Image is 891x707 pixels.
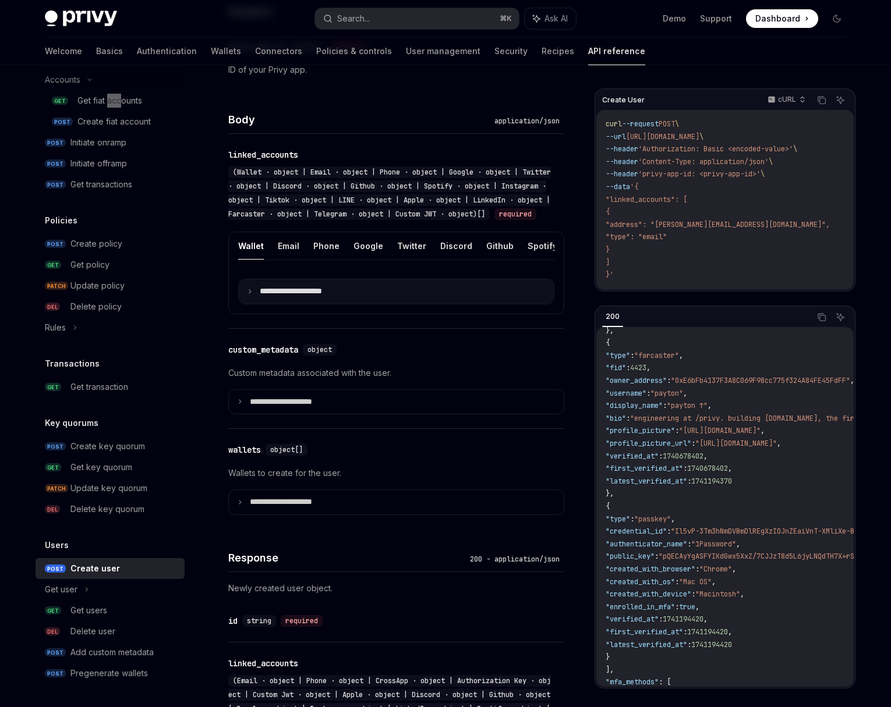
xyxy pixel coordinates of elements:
[761,169,765,179] span: \
[736,539,740,549] span: ,
[606,207,610,216] span: {
[606,477,687,486] span: "latest_verified_at"
[36,111,185,132] a: POSTCreate fiat account
[606,665,614,674] span: ],
[606,144,638,154] span: --header
[675,602,679,612] span: :
[659,614,663,624] span: :
[746,9,818,28] a: Dashboard
[45,538,69,552] h5: Users
[606,564,695,574] span: "created_with_browser"
[465,553,564,565] div: 200 - application/json
[36,621,185,642] a: DELDelete user
[36,499,185,520] a: DELDelete key quorum
[77,115,151,129] div: Create fiat account
[490,115,564,127] div: application/json
[850,376,854,385] span: ,
[494,37,528,65] a: Security
[606,514,630,524] span: "type"
[281,615,323,627] div: required
[278,232,299,260] button: Email
[45,383,61,392] span: GET
[45,564,66,573] span: POST
[691,589,695,599] span: :
[630,182,638,191] span: '{
[687,539,691,549] span: :
[406,37,480,65] a: User management
[316,37,392,65] a: Policies & controls
[500,14,512,23] span: ⌘ K
[606,363,626,372] span: "fid"
[769,157,773,166] span: \
[45,357,100,371] h5: Transactions
[606,502,610,511] span: {
[655,552,659,561] span: :
[494,208,536,220] div: required
[45,303,60,311] span: DEL
[228,63,564,77] p: ID of your Privy app.
[646,389,650,398] span: :
[699,564,732,574] span: "Chrome"
[36,376,185,397] a: GETGet transaction
[683,464,687,473] span: :
[228,344,298,356] div: custom_metadata
[761,90,811,110] button: cURL
[671,514,675,524] span: ,
[606,169,638,179] span: --header
[606,338,610,347] span: {
[606,132,626,141] span: --url
[606,195,687,204] span: "linked_accounts": [
[667,527,671,536] span: :
[606,589,691,599] span: "created_with_device"
[70,258,109,272] div: Get policy
[36,558,185,579] a: POSTCreate user
[77,94,142,108] div: Get fiat accounts
[45,484,68,493] span: PATCH
[634,351,679,360] span: "farcaster"
[659,119,675,129] span: POST
[544,13,568,24] span: Ask AI
[45,416,98,430] h5: Key quorums
[45,240,66,248] span: POST
[45,669,66,678] span: POST
[70,279,125,293] div: Update policy
[606,389,646,398] span: "username"
[70,666,148,680] div: Pregenerate wallets
[814,93,829,108] button: Copy the contents from the code block
[626,363,630,372] span: :
[679,351,683,360] span: ,
[45,180,66,189] span: POST
[528,232,557,260] button: Spotify
[70,157,127,170] div: Initiate offramp
[671,376,850,385] span: "0xE6bFb4137F3A8C069F98cc775f324A84FE45FdFF"
[70,603,107,617] div: Get users
[70,136,126,150] div: Initiate onramp
[663,614,703,624] span: 1741194420
[606,326,614,335] span: },
[691,640,732,649] span: 1741194420
[638,169,761,179] span: 'privy-app-id: <privy-app-id>'
[700,13,732,24] a: Support
[45,159,66,168] span: POST
[70,300,122,314] div: Delete policy
[228,112,490,127] h4: Body
[315,8,519,29] button: Search...⌘K
[602,95,645,105] span: Create User
[708,401,712,410] span: ,
[606,614,659,624] span: "verified_at"
[228,550,465,566] h4: Response
[634,514,671,524] span: "passkey"
[606,552,655,561] span: "public_key"
[606,232,667,241] span: "type": "email"
[687,477,691,486] span: :
[606,426,675,435] span: "profile_picture"
[606,245,610,254] span: }
[606,652,610,662] span: }
[606,270,614,279] span: }'
[238,232,264,260] button: Wallet
[638,144,793,154] span: 'Authorization: Basic <encoded-value>'
[691,477,732,486] span: 1741194370
[699,132,703,141] span: \
[606,401,663,410] span: "display_name"
[695,589,740,599] span: "Macintosh"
